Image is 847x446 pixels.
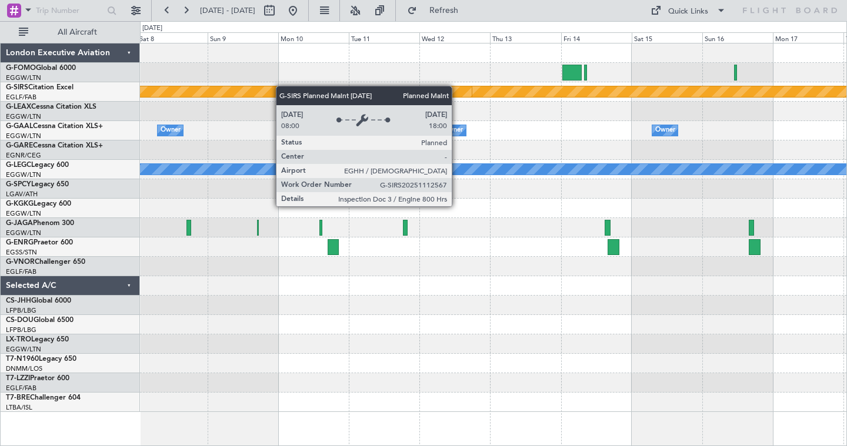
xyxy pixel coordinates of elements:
[36,2,104,19] input: Trip Number
[6,364,42,373] a: DNMM/LOS
[6,356,39,363] span: T7-N1960
[6,239,73,246] a: G-ENRGPraetor 600
[6,229,41,237] a: EGGW/LTN
[6,123,103,130] a: G-GAALCessna Citation XLS+
[6,181,69,188] a: G-SPCYLegacy 650
[6,317,34,324] span: CS-DOU
[561,32,632,43] div: Fri 14
[13,23,128,42] button: All Aircraft
[6,345,41,354] a: EGGW/LTN
[6,336,69,343] a: LX-TROLegacy 650
[6,103,31,110] span: G-LEAX
[137,32,208,43] div: Sat 8
[6,384,36,393] a: EGLF/FAB
[6,317,74,324] a: CS-DOUGlobal 6500
[6,200,71,207] a: G-KGKGLegacy 600
[6,170,41,179] a: EGGW/LTN
[6,356,76,363] a: T7-N1960Legacy 650
[6,297,31,304] span: CS-JHH
[6,190,38,199] a: LGAV/ATH
[419,6,469,15] span: Refresh
[6,84,28,91] span: G-SIRS
[490,32,561,43] div: Thu 13
[6,394,30,401] span: T7-BRE
[6,209,41,218] a: EGGW/LTN
[6,220,74,227] a: G-JAGAPhenom 300
[278,32,349,43] div: Mon 10
[6,181,31,188] span: G-SPCY
[6,248,37,257] a: EGSS/STN
[6,112,41,121] a: EGGW/LTN
[6,336,31,343] span: LX-TRO
[6,297,71,304] a: CS-JHHGlobal 6000
[6,142,33,149] span: G-GARE
[6,73,41,82] a: EGGW/LTN
[6,375,69,382] a: T7-LZZIPraetor 600
[6,375,30,382] span: T7-LZZI
[6,200,34,207] span: G-KGKG
[6,326,36,334] a: LFPB/LBG
[349,32,419,43] div: Tue 11
[6,239,34,246] span: G-ENRG
[773,32,843,43] div: Mon 17
[655,122,675,139] div: Owner
[632,32,702,43] div: Sat 15
[419,32,490,43] div: Wed 12
[6,162,69,169] a: G-LEGCLegacy 600
[6,65,76,72] a: G-FOMOGlobal 6000
[6,306,36,315] a: LFPB/LBG
[6,103,96,110] a: G-LEAXCessna Citation XLS
[6,403,32,412] a: LTBA/ISL
[402,1,472,20] button: Refresh
[6,259,35,266] span: G-VNOR
[6,123,33,130] span: G-GAAL
[6,93,36,102] a: EGLF/FAB
[6,142,103,149] a: G-GARECessna Citation XLS+
[6,220,33,227] span: G-JAGA
[31,28,124,36] span: All Aircraft
[6,84,74,91] a: G-SIRSCitation Excel
[161,122,181,139] div: Owner
[6,151,41,160] a: EGNR/CEG
[6,132,41,140] a: EGGW/LTN
[443,122,463,139] div: Owner
[208,32,278,43] div: Sun 9
[645,1,732,20] button: Quick Links
[142,24,162,33] div: [DATE]
[6,267,36,276] a: EGLF/FAB
[200,5,255,16] span: [DATE] - [DATE]
[6,162,31,169] span: G-LEGC
[6,65,36,72] span: G-FOMO
[6,259,85,266] a: G-VNORChallenger 650
[6,394,81,401] a: T7-BREChallenger 604
[668,6,708,18] div: Quick Links
[702,32,773,43] div: Sun 16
